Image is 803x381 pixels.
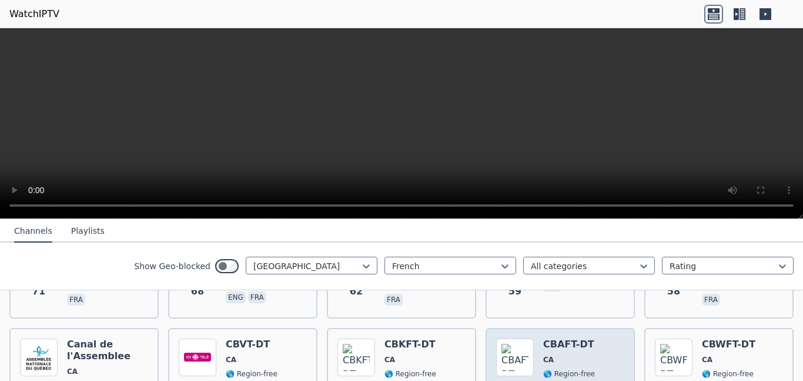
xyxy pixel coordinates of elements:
h6: Canal de l'Assemblee [67,339,148,362]
p: eng [226,291,246,303]
img: CBAFT-DT [496,339,534,376]
button: Playlists [71,220,105,243]
p: fra [67,294,85,306]
p: fra [248,291,266,303]
span: CA [543,355,554,365]
h6: CBWFT-DT [702,339,755,350]
a: WatchIPTV [9,7,59,21]
h6: CBKFT-DT [384,339,436,350]
p: fra [702,294,720,306]
img: CBWFT-DT [655,339,692,376]
span: CA [384,355,395,365]
h6: CBVT-DT [226,339,277,350]
span: CA [702,355,712,365]
span: 59 [508,284,521,299]
h6: CBAFT-DT [543,339,595,350]
button: Channels [14,220,52,243]
span: 68 [191,284,204,299]
span: 🌎 Region-free [384,369,436,379]
span: CA [67,367,78,376]
label: Show Geo-blocked [134,260,210,272]
span: 🌎 Region-free [702,369,754,379]
span: 🌎 Region-free [543,369,595,379]
img: Canal de l'Assemblee [20,339,58,376]
p: fra [384,294,403,306]
span: 🌎 Region-free [226,369,277,379]
span: 62 [350,284,363,299]
img: CBVT-DT [179,339,216,376]
span: 58 [667,284,680,299]
span: 71 [32,284,45,299]
img: CBKFT-DT [337,339,375,376]
span: CA [226,355,236,365]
